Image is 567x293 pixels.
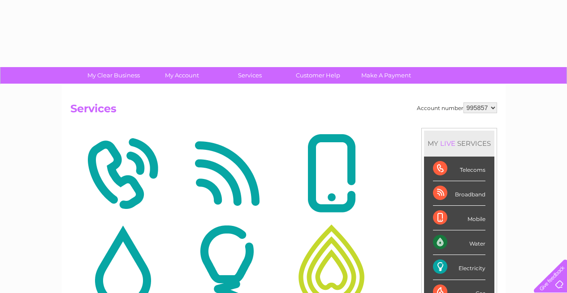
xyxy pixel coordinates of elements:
a: Customer Help [281,67,355,84]
div: Telecoms [433,157,485,181]
div: Account number [417,102,497,113]
div: LIVE [438,139,457,148]
img: Mobile [281,130,381,217]
a: My Account [145,67,219,84]
a: My Clear Business [77,67,151,84]
div: MY SERVICES [424,131,494,156]
div: Mobile [433,206,485,230]
a: Services [213,67,287,84]
img: Broadband [177,130,277,217]
div: Electricity [433,255,485,280]
div: Water [433,230,485,255]
img: Telecoms [73,130,173,217]
a: Make A Payment [349,67,423,84]
h2: Services [70,102,497,119]
div: Broadband [433,181,485,206]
